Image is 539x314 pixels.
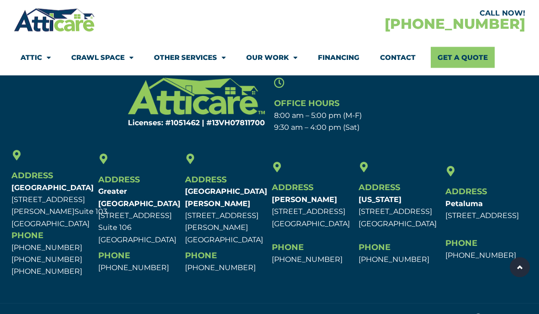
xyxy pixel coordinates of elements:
a: Financing [318,47,359,68]
span: Address [185,175,227,185]
span: Phone [11,231,43,241]
b: [GEOGRAPHIC_DATA] [11,184,94,192]
span: Phone [98,251,130,261]
a: Contact [380,47,416,68]
p: [STREET_ADDRESS][PERSON_NAME] [GEOGRAPHIC_DATA] [11,182,94,230]
span: Office Hours [274,99,339,109]
span: Address [11,171,53,181]
span: Phone [185,251,217,261]
span: Address [359,183,400,193]
span: Address [98,175,140,185]
p: 8:00 am – 5:00 pm (M-F) 9:30 am – 4:00 pm (Sat) [274,110,438,134]
nav: Menu [21,47,518,68]
span: Phone [272,243,304,253]
span: Address [445,187,487,197]
span: Phone [445,239,477,249]
b: [PERSON_NAME] [272,196,337,204]
b: [US_STATE] [359,196,402,204]
b: Petaluma [445,200,483,208]
b: [GEOGRAPHIC_DATA][PERSON_NAME] [185,187,267,208]
div: CALL NOW! [269,10,525,17]
p: [STREET_ADDRESS][PERSON_NAME] [GEOGRAPHIC_DATA] [185,186,267,246]
h6: Licenses: #1051462 | #13VH078117​00 [101,120,265,127]
p: [STREET_ADDRESS] [GEOGRAPHIC_DATA] [359,194,441,230]
p: [STREET_ADDRESS] [GEOGRAPHIC_DATA] [272,194,354,230]
a: Our Work [246,47,297,68]
span: Suite 103 [74,208,107,216]
a: Attic [21,47,51,68]
p: [STREET_ADDRESS] Suite 106 [GEOGRAPHIC_DATA] [98,186,180,246]
span: Address [272,183,313,193]
a: Crawl Space [71,47,133,68]
span: Phone [359,243,391,253]
p: [STREET_ADDRESS] [445,198,528,223]
a: Other Services [154,47,226,68]
b: Greater [GEOGRAPHIC_DATA] [98,187,180,208]
a: Get A Quote [431,47,495,68]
